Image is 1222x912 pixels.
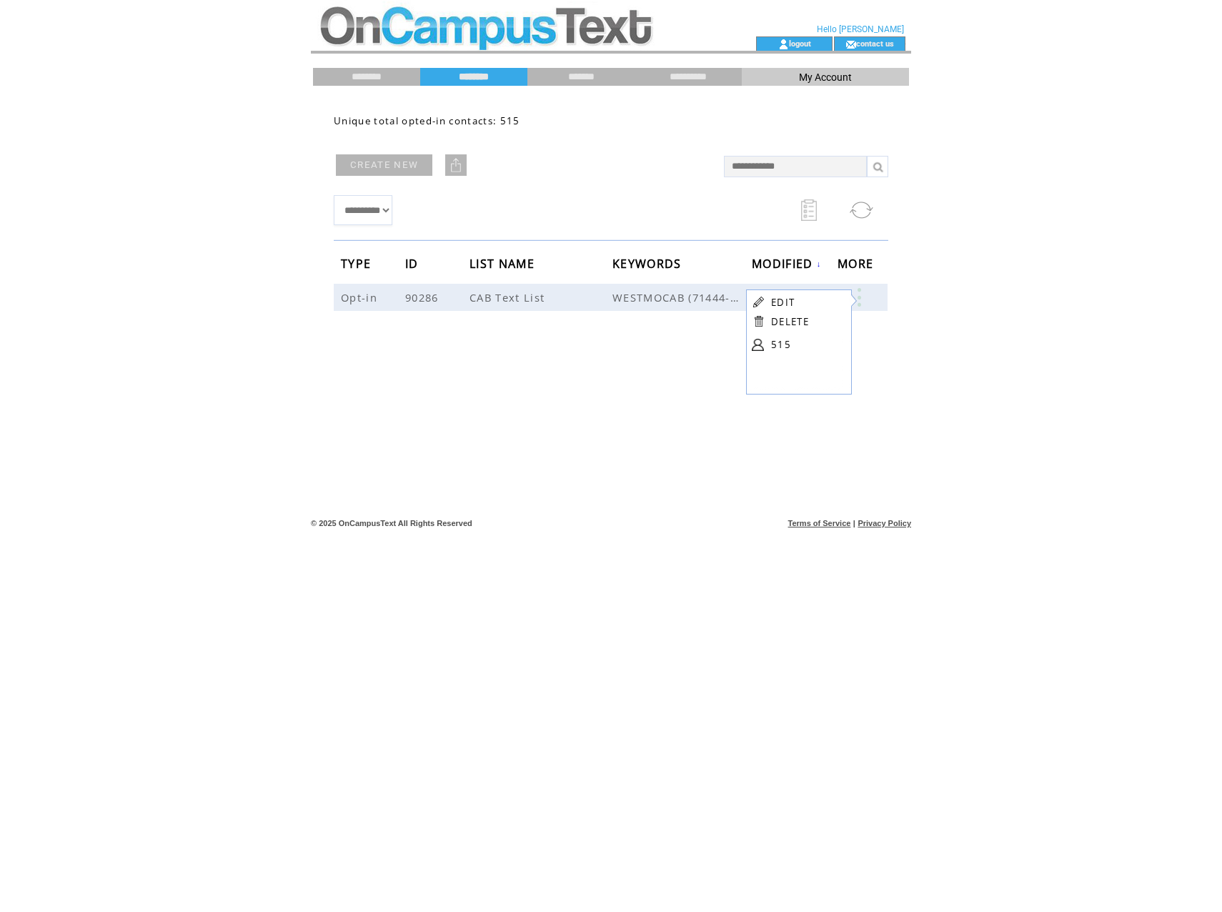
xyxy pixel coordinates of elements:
[405,252,422,279] span: ID
[405,259,422,267] a: ID
[752,259,822,268] a: MODIFIED↓
[752,252,817,279] span: MODIFIED
[788,519,851,527] a: Terms of Service
[853,519,855,527] span: |
[311,519,472,527] span: © 2025 OnCampusText All Rights Reserved
[771,296,795,309] a: EDIT
[449,158,463,172] img: upload.png
[771,315,809,328] a: DELETE
[341,259,374,267] a: TYPE
[341,290,381,304] span: Opt-in
[612,290,752,304] span: WESTMOCAB (71444-US),westmocab (76626)
[817,24,904,34] span: Hello [PERSON_NAME]
[470,259,538,267] a: LIST NAME
[789,39,811,48] a: logout
[838,252,877,279] span: MORE
[771,334,843,355] a: 515
[470,290,548,304] span: CAB Text List
[336,154,432,176] a: CREATE NEW
[856,39,894,48] a: contact us
[858,519,911,527] a: Privacy Policy
[341,252,374,279] span: TYPE
[845,39,856,50] img: contact_us_icon.gif
[405,290,442,304] span: 90286
[470,252,538,279] span: LIST NAME
[799,71,852,83] span: My Account
[778,39,789,50] img: account_icon.gif
[612,252,685,279] span: KEYWORDS
[334,114,520,127] span: Unique total opted-in contacts: 515
[612,259,685,267] a: KEYWORDS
